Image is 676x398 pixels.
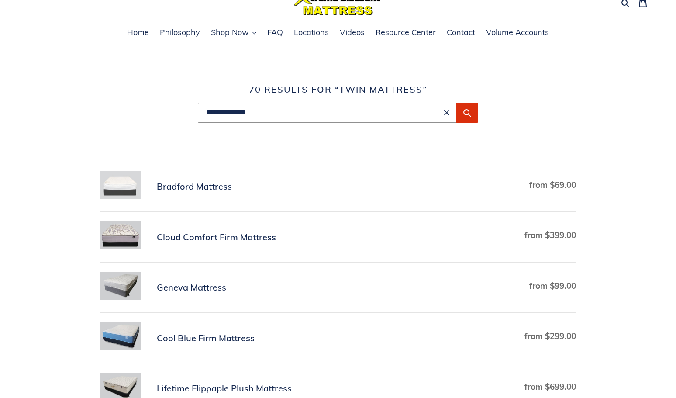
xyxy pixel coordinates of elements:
input: Search [198,103,456,123]
a: Cool Blue Firm Mattress [100,322,576,353]
a: Resource Center [371,26,440,39]
a: Geneva Mattress [100,272,576,303]
span: Videos [340,27,365,38]
span: Locations [294,27,329,38]
span: Philosophy [160,27,200,38]
a: Cloud Comfort Firm Mattress [100,221,576,253]
a: Philosophy [155,26,204,39]
a: Locations [290,26,333,39]
a: Contact [442,26,479,39]
button: Clear search term [441,107,452,118]
button: Submit [456,103,478,123]
span: Volume Accounts [486,27,549,38]
a: FAQ [263,26,287,39]
button: Shop Now [207,26,261,39]
span: FAQ [267,27,283,38]
a: Bradford Mattress [100,171,576,202]
a: Videos [335,26,369,39]
span: Resource Center [376,27,436,38]
a: Volume Accounts [482,26,553,39]
span: Shop Now [211,27,249,38]
h1: 70 results for “twin mattress” [100,84,576,95]
a: Home [123,26,153,39]
span: Home [127,27,149,38]
span: Contact [447,27,475,38]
